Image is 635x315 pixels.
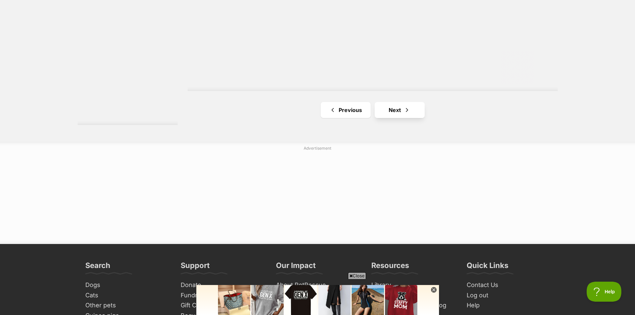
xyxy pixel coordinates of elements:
[181,261,210,274] h3: Support
[211,1,534,84] iframe: Advertisement
[156,154,479,237] iframe: Advertisement
[178,280,267,290] a: Donate
[188,102,558,118] nav: Pagination
[83,280,171,290] a: Dogs
[348,272,366,279] span: Close
[467,261,508,274] h3: Quick Links
[371,261,409,274] h3: Resources
[464,300,553,311] a: Help
[587,282,622,302] iframe: Help Scout Beacon - Open
[85,261,110,274] h3: Search
[178,300,267,311] a: Gift Cards
[83,300,171,311] a: Other pets
[276,261,316,274] h3: Our Impact
[375,102,425,118] a: Next page
[178,290,267,301] a: Fundraise
[464,290,553,301] a: Log out
[464,280,553,290] a: Contact Us
[83,290,171,301] a: Cats
[321,102,371,118] a: Previous page
[196,282,439,312] iframe: Advertisement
